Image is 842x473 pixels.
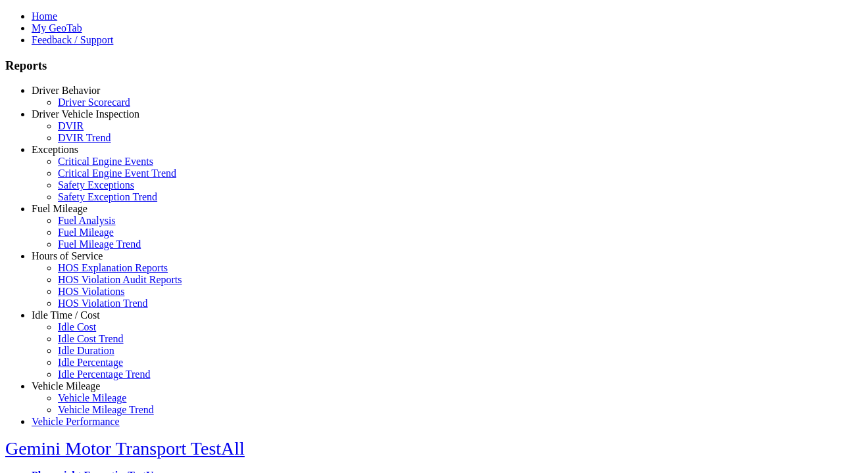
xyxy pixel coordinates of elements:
[32,34,113,45] a: Feedback / Support
[58,215,116,226] a: Fuel Analysis
[58,369,150,380] a: Idle Percentage Trend
[58,97,130,108] a: Driver Scorecard
[58,191,157,202] a: Safety Exception Trend
[32,144,78,155] a: Exceptions
[32,22,82,34] a: My GeoTab
[32,85,100,96] a: Driver Behavior
[32,203,87,214] a: Fuel Mileage
[58,168,176,179] a: Critical Engine Event Trend
[5,438,245,459] a: Gemini Motor Transport TestAll
[32,380,100,392] a: Vehicle Mileage
[58,286,124,297] a: HOS Violations
[32,108,139,120] a: Driver Vehicle Inspection
[58,227,114,238] a: Fuel Mileage
[58,156,153,167] a: Critical Engine Events
[58,238,141,250] a: Fuel Mileage Trend
[5,58,837,73] h3: Reports
[58,321,96,332] a: Idle Cost
[32,250,103,261] a: Hours of Service
[58,404,154,415] a: Vehicle Mileage Trend
[32,11,57,22] a: Home
[58,274,182,285] a: HOS Violation Audit Reports
[58,392,126,403] a: Vehicle Mileage
[58,357,123,368] a: Idle Percentage
[58,333,124,344] a: Idle Cost Trend
[58,132,111,143] a: DVIR Trend
[58,262,168,273] a: HOS Explanation Reports
[32,416,120,427] a: Vehicle Performance
[58,298,148,309] a: HOS Violation Trend
[58,120,84,131] a: DVIR
[32,309,100,321] a: Idle Time / Cost
[58,179,134,191] a: Safety Exceptions
[58,345,114,356] a: Idle Duration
